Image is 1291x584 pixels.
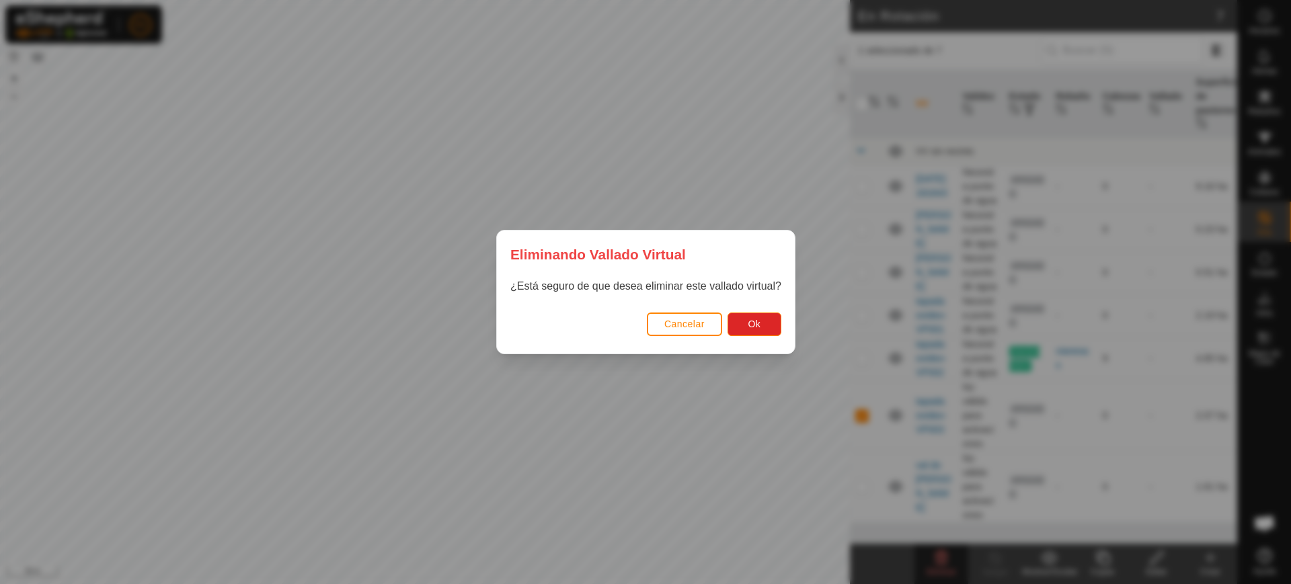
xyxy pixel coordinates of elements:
[510,278,781,294] p: ¿Está seguro de que desea eliminar este vallado virtual?
[510,244,686,265] span: Eliminando Vallado Virtual
[748,319,760,329] span: Ok
[727,312,781,336] button: Ok
[664,319,704,329] span: Cancelar
[646,312,721,336] button: Cancelar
